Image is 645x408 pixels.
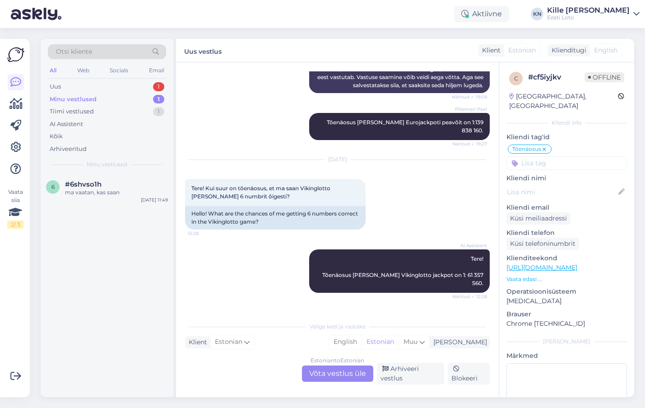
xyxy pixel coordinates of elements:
[362,335,399,349] div: Estonian
[108,65,130,76] div: Socials
[512,146,541,152] span: Tõenäosus
[452,141,487,147] span: Nähtud ✓ 19:27
[506,174,627,183] p: Kliendi nimi
[506,351,627,361] p: Märkmed
[585,72,624,82] span: Offline
[75,65,91,76] div: Web
[506,287,627,296] p: Operatsioonisüsteem
[153,95,164,104] div: 1
[184,44,222,56] label: Uus vestlus
[506,212,571,225] div: Küsi meiliaadressi
[50,107,94,116] div: Tiimi vestlused
[506,296,627,306] p: [MEDICAL_DATA]
[448,363,490,385] div: Blokeeri
[506,275,627,283] p: Vaata edasi ...
[506,253,627,263] p: Klienditeekond
[594,46,617,55] span: English
[506,228,627,238] p: Kliendi telefon
[506,156,627,170] input: Lisa tag
[506,238,579,250] div: Küsi telefoninumbrit
[454,6,509,22] div: Aktiivne
[65,180,102,188] span: #6shvso1h
[7,46,24,63] img: Askly Logo
[430,338,487,347] div: [PERSON_NAME]
[329,335,362,349] div: English
[48,65,58,76] div: All
[531,8,543,20] div: KN
[452,94,487,100] span: Nähtud ✓ 19:08
[509,92,618,111] div: [GEOGRAPHIC_DATA], [GEOGRAPHIC_DATA]
[153,82,164,91] div: 1
[309,61,490,93] div: Tere, ma suunan selle küsimuse kolleegile, kes selle teema eest vastutab. Vastuse saamine võib ve...
[404,338,418,346] span: Muu
[50,82,61,91] div: Uus
[327,119,485,134] span: Tõenäosus [PERSON_NAME] Eurojackpoti peavõit on 1:139 838 160.
[506,263,577,272] a: [URL][DOMAIN_NAME]
[7,188,23,229] div: Vaata siia
[153,107,164,116] div: 1
[215,337,242,347] span: Estonian
[191,185,332,200] span: Tere! Kui suur on tõenäosus, et ma saan Vikinglotto [PERSON_NAME] 6 numbrit õigesti?
[506,203,627,212] p: Kliendi email
[478,46,501,55] div: Klient
[51,183,55,190] span: 6
[185,155,490,164] div: [DATE]
[188,230,222,237] span: 12:28
[506,338,627,346] div: [PERSON_NAME]
[311,356,364,365] div: Estonian to Estonian
[506,310,627,319] p: Brauser
[506,119,627,127] div: Kliendi info
[377,363,444,385] div: Arhiveeri vestlus
[50,132,63,141] div: Kõik
[50,95,97,104] div: Minu vestlused
[506,132,627,142] p: Kliendi tag'id
[528,72,585,83] div: # cf5iyjkv
[147,65,166,76] div: Email
[185,206,366,230] div: Hello! What are the chances of me getting 6 numbers correct in the Vikinglotto game?
[507,187,617,197] input: Lisa nimi
[508,46,536,55] span: Estonian
[65,188,168,197] div: ma vaatan, kas saan
[453,242,487,249] span: AI Assistent
[185,323,490,331] div: Valige keel ja vastake
[514,75,518,82] span: c
[453,106,487,113] span: Pillemari Paal
[50,145,87,154] div: Arhiveeritud
[56,47,92,56] span: Otsi kliente
[452,293,487,300] span: Nähtud ✓ 12:28
[185,338,207,347] div: Klient
[547,7,640,21] a: Kille [PERSON_NAME]Eesti Loto
[548,46,586,55] div: Klienditugi
[506,319,627,328] p: Chrome [TECHNICAL_ID]
[547,7,630,14] div: Kille [PERSON_NAME]
[302,366,373,382] div: Võta vestlus üle
[547,14,630,21] div: Eesti Loto
[87,160,127,169] span: Minu vestlused
[7,220,23,229] div: 2 / 3
[50,120,83,129] div: AI Assistent
[141,197,168,203] div: [DATE] 11:49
